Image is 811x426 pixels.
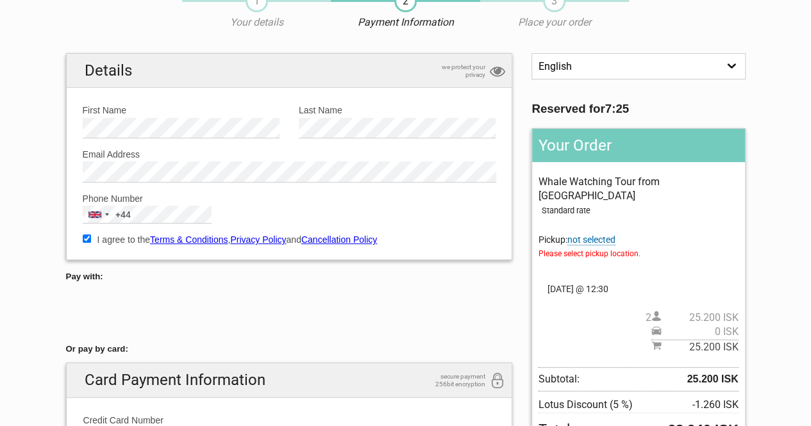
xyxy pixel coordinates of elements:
span: Pickup: [539,234,738,261]
a: Privacy Policy [230,234,286,245]
p: Your details [182,15,331,29]
h3: Reserved for [531,102,745,116]
p: Place your order [480,15,629,29]
iframe: Secure payment button frame [66,300,181,326]
label: First Name [83,103,280,117]
strong: 7:25 [605,102,629,115]
p: We're away right now. Please check back later! [18,22,145,33]
label: Email Address [83,147,496,161]
i: privacy protection [490,63,505,81]
h5: Or pay by card: [66,342,513,356]
span: Whale Watching Tour from [GEOGRAPHIC_DATA] [539,176,660,202]
div: +44 [115,208,131,222]
h2: Details [67,54,512,88]
span: we protect your privacy [421,63,485,79]
button: Selected country [83,206,131,223]
p: Payment Information [331,15,480,29]
span: secure payment 256bit encryption [421,373,485,388]
h2: Card Payment Information [67,363,512,397]
span: 0 ISK [662,325,739,339]
span: Lotus Discount (5 %) [539,398,658,412]
label: I agree to the , and [83,233,496,247]
span: 25.200 ISK [662,311,739,325]
a: Terms & Conditions [150,234,228,245]
label: Last Name [299,103,496,117]
span: Subtotal [539,367,738,391]
button: Open LiveChat chat widget [147,20,163,35]
span: Pickup price [651,325,739,339]
div: Standard rate [542,204,738,218]
label: Phone Number [83,192,496,206]
strong: 25.200 ISK [687,372,738,386]
span: 2 person(s) [646,311,739,325]
a: Cancellation Policy [301,234,377,245]
span: Change pickup place [567,234,615,245]
span: Subtotal [651,340,739,354]
h2: Your Order [532,129,744,162]
span: [DATE] @ 12:30 [539,282,738,296]
span: 25.200 ISK [662,340,739,354]
span: -1.260 ISK [692,398,739,412]
i: 256bit encryption [490,373,505,390]
span: Please select pickup location. [539,247,738,261]
h5: Pay with: [66,270,513,284]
